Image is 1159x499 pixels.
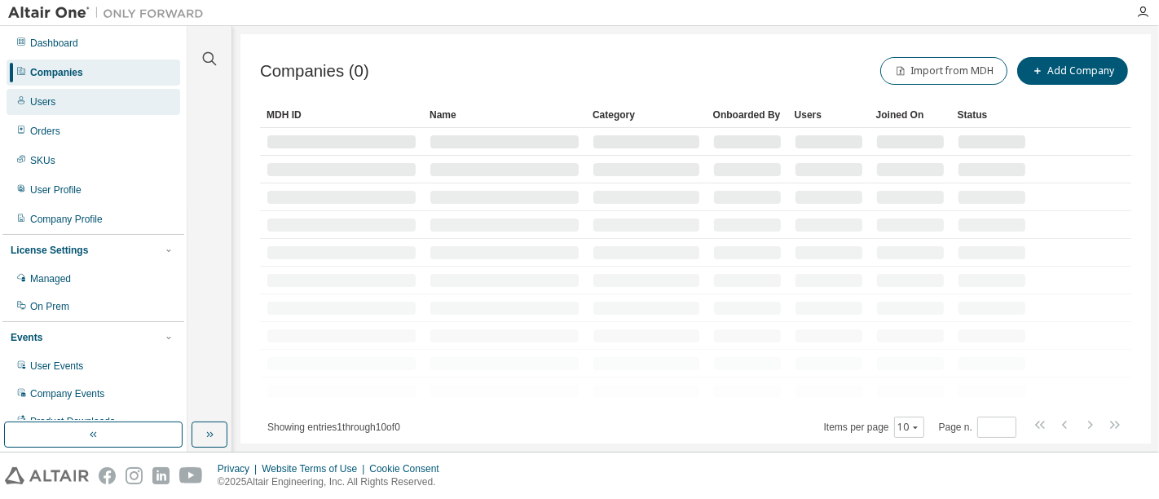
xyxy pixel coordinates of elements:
img: instagram.svg [126,467,143,484]
div: Orders [30,125,60,138]
div: Dashboard [30,37,78,50]
div: User Events [30,360,83,373]
div: Status [958,102,1026,128]
span: Companies (0) [260,62,369,81]
div: Name [430,102,579,128]
div: User Profile [30,183,82,197]
div: Users [795,102,863,128]
span: Page n. [939,417,1016,438]
div: SKUs [30,154,55,167]
img: linkedin.svg [152,467,170,484]
div: Managed [30,272,71,285]
div: Privacy [218,462,262,475]
button: Add Company [1017,57,1128,85]
button: Import from MDH [880,57,1007,85]
img: altair_logo.svg [5,467,89,484]
div: Companies [30,66,83,79]
img: youtube.svg [179,467,203,484]
div: Joined On [876,102,945,128]
div: Cookie Consent [369,462,448,475]
div: License Settings [11,244,88,257]
div: Users [30,95,55,108]
div: Events [11,331,42,344]
div: Onboarded By [713,102,782,128]
div: Website Terms of Use [262,462,369,475]
img: Altair One [8,5,212,21]
img: facebook.svg [99,467,116,484]
div: On Prem [30,300,69,313]
div: Company Profile [30,213,103,226]
span: Showing entries 1 through 10 of 0 [267,422,400,433]
div: Category [593,102,700,128]
div: Product Downloads [30,415,115,428]
div: MDH ID [267,102,416,128]
div: Company Events [30,387,104,400]
span: Items per page [824,417,924,438]
p: © 2025 Altair Engineering, Inc. All Rights Reserved. [218,475,449,489]
button: 10 [898,421,920,434]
